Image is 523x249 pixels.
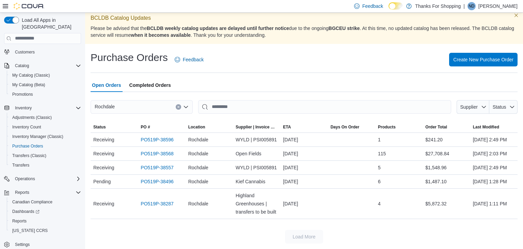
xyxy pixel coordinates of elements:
a: My Catalog (Classic) [10,71,53,79]
span: Receiving [93,150,114,158]
button: Order Total [423,122,470,133]
div: [DATE] 2:03 PM [470,147,518,160]
button: Inventory Manager (Classic) [7,132,84,141]
a: PO519P-38568 [141,150,174,158]
button: Location [186,122,233,133]
div: Location [188,124,205,130]
span: Operations [12,175,81,183]
span: Transfers [12,162,29,168]
button: Supplier | Invoice Number [233,122,280,133]
span: My Catalog (Beta) [10,81,81,89]
span: Inventory Count [10,123,81,131]
div: [DATE] 2:49 PM [470,161,518,174]
img: Cova [14,3,44,10]
button: Reports [12,188,32,197]
div: $27,708.84 [423,147,470,160]
button: Catalog [12,62,32,70]
span: My Catalog (Classic) [10,71,81,79]
a: Transfers [10,161,32,169]
span: Rochdale [188,164,208,172]
button: ETA [280,122,328,133]
span: Inventory Manager (Classic) [10,133,81,141]
div: $241.20 [423,133,470,146]
span: Catalog [12,62,81,70]
a: Dashboards [10,207,42,216]
button: Transfers [7,160,84,170]
button: Days On Order [328,122,375,133]
button: My Catalog (Classic) [7,71,84,80]
button: Supplier [457,100,489,114]
div: $1,487.10 [423,175,470,188]
span: Reports [12,218,27,224]
button: Operations [12,175,38,183]
div: [DATE] 2:49 PM [470,133,518,146]
span: Settings [12,240,81,249]
input: This is a search bar. After typing your query, hit enter to filter the results lower in the page. [198,100,451,114]
p: [PERSON_NAME] [478,2,518,10]
span: [US_STATE] CCRS [12,228,48,233]
button: Products [375,122,423,133]
button: Adjustments (Classic) [7,113,84,122]
span: PO # [141,124,150,130]
span: Feedback [362,3,383,10]
div: [DATE] 1:11 PM [470,197,518,211]
span: Load More [293,233,316,240]
a: Canadian Compliance [10,198,55,206]
span: Settings [15,242,30,247]
span: Days On Order [331,124,360,130]
div: [DATE] [280,161,328,174]
span: Inventory [15,105,32,111]
a: PO519P-38596 [141,136,174,144]
span: Inventory [12,104,81,112]
span: Create New Purchase Order [453,56,513,63]
span: Receiving [93,164,114,172]
span: My Catalog (Classic) [12,73,50,78]
div: [DATE] 1:28 PM [470,175,518,188]
a: PO519P-38287 [141,200,174,208]
a: Customers [12,48,37,56]
div: $1,548.96 [423,161,470,174]
span: Open Orders [92,78,121,92]
span: Transfers (Classic) [10,152,81,160]
button: Transfers (Classic) [7,151,84,160]
a: PO519P-38557 [141,164,174,172]
div: WYLD | PSI005891 [233,133,280,146]
span: My Catalog (Beta) [12,82,45,88]
a: Inventory Count [10,123,44,131]
span: Rochdale [188,177,208,186]
span: Dashboards [10,207,81,216]
button: Load More [285,230,323,244]
div: Kief Cannabis [233,175,280,188]
span: Promotions [12,92,33,97]
button: Open list of options [183,104,189,110]
button: Create New Purchase Order [449,53,518,66]
span: Reports [15,190,29,195]
span: Order Total [425,124,447,130]
a: Inventory Manager (Classic) [10,133,66,141]
span: Supplier [460,104,478,110]
p: Thanks For Shopping [415,2,461,10]
div: Open Fields [233,147,280,160]
span: Reports [10,217,81,225]
a: Promotions [10,90,36,98]
input: Dark Mode [389,2,403,10]
a: Purchase Orders [10,142,46,150]
span: Rochdale [95,103,115,111]
span: Feedback [183,56,204,63]
button: Inventory [1,103,84,113]
button: Purchase Orders [7,141,84,151]
span: Rochdale [188,200,208,208]
a: PO519P-38496 [141,177,174,186]
button: PO # [138,122,185,133]
p: | [463,2,465,10]
p: Please be advised that the due to the ongoing . At this time, no updated catalog has been release... [91,25,518,38]
span: Canadian Compliance [10,198,81,206]
button: Customers [1,47,84,57]
span: 6 [378,177,381,186]
a: Transfers (Classic) [10,152,49,160]
span: Customers [12,48,81,56]
span: Dashboards [12,209,39,214]
span: Status [493,104,506,110]
span: 4 [378,200,381,208]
